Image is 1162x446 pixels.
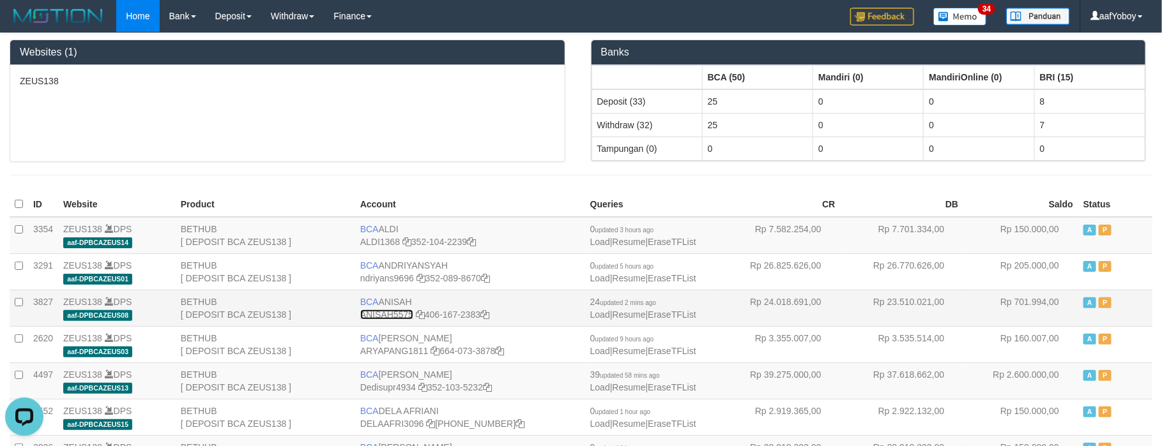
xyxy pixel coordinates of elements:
td: Rp 150.000,00 [963,217,1078,254]
span: updated 9 hours ago [595,336,654,343]
a: Copy 3521042239 to clipboard [467,237,476,247]
th: Group: activate to sort column ascending [813,65,924,89]
a: Copy ALDI1368 to clipboard [402,237,411,247]
span: aaf-DPBCAZEUS08 [63,310,132,321]
a: EraseTFList [648,346,696,356]
td: 0 [924,113,1034,137]
span: BCA [360,369,379,380]
a: ZEUS138 [63,297,102,307]
span: 0 [590,224,654,234]
a: Resume [613,237,646,247]
td: 25 [702,89,813,114]
td: Rp 2.600.000,00 [963,362,1078,399]
td: 3291 [28,253,58,290]
span: Paused [1099,225,1112,235]
span: aaf-DPBCAZEUS01 [63,274,132,285]
span: Active [1083,370,1096,381]
td: Withdraw (32) [592,113,702,137]
td: 0 [813,89,924,114]
a: ZEUS138 [63,369,102,380]
td: 7 [1034,113,1145,137]
td: DPS [58,326,176,362]
td: 3354 [28,217,58,254]
span: updated 2 mins ago [600,299,656,306]
a: Copy DELAAFRI3096 to clipboard [426,419,435,429]
a: EraseTFList [648,419,696,429]
span: BCA [360,260,379,271]
span: | | [590,224,696,247]
span: | | [590,333,696,356]
a: ANISAH5575 [360,309,413,320]
a: Copy 3520898670 to clipboard [481,273,490,283]
td: Tampungan (0) [592,137,702,160]
th: Website [58,192,176,217]
a: Copy Dedisupr4934 to clipboard [418,382,427,392]
a: DELAAFRI3096 [360,419,424,429]
a: ZEUS138 [63,260,102,271]
a: Copy 3521035232 to clipboard [483,382,492,392]
td: Rp 3.535.514,00 [841,326,964,362]
span: | | [590,369,696,392]
td: 0 [924,89,1034,114]
td: [PERSON_NAME] 664-073-3878 [355,326,585,362]
td: 2620 [28,326,58,362]
span: aaf-DPBCAZEUS13 [63,383,132,394]
td: BETHUB [ DEPOSIT BCA ZEUS138 ] [176,253,355,290]
span: Active [1083,297,1096,308]
td: Rp 24.018.691,00 [717,290,841,326]
td: Rp 2.919.365,00 [717,399,841,435]
td: Rp 26.825.626,00 [717,253,841,290]
span: Active [1083,225,1096,235]
th: Status [1078,192,1152,217]
td: BETHUB [ DEPOSIT BCA ZEUS138 ] [176,399,355,435]
td: ANDRIYANSYAH 352-089-8670 [355,253,585,290]
a: Resume [613,419,646,429]
span: | | [590,406,696,429]
span: | | [590,297,696,320]
span: Active [1083,261,1096,272]
span: 0 [590,333,654,343]
td: Rp 7.701.334,00 [841,217,964,254]
th: Group: activate to sort column ascending [592,65,702,89]
h3: Websites (1) [20,47,555,58]
img: panduan.png [1006,8,1070,25]
a: ZEUS138 [63,406,102,416]
a: Load [590,273,610,283]
td: Rp 150.000,00 [963,399,1078,435]
a: Load [590,382,610,392]
span: Paused [1099,334,1112,345]
td: 0 [813,113,924,137]
td: ANISAH 406-167-2383 [355,290,585,326]
a: Resume [613,273,646,283]
td: DPS [58,290,176,326]
p: ZEUS138 [20,75,555,87]
span: updated 1 hour ago [595,408,651,415]
a: ndriyans9696 [360,273,414,283]
td: Rp 39.275.000,00 [717,362,841,399]
th: Group: activate to sort column ascending [924,65,1034,89]
a: ZEUS138 [63,224,102,234]
a: Copy 6640733878 to clipboard [496,346,505,356]
a: EraseTFList [648,382,696,392]
a: EraseTFList [648,309,696,320]
span: BCA [360,224,379,234]
span: Active [1083,334,1096,345]
a: EraseTFList [648,237,696,247]
span: 0 [590,260,654,271]
a: Resume [613,346,646,356]
a: Load [590,237,610,247]
span: aaf-DPBCAZEUS15 [63,419,132,430]
span: updated 5 hours ago [595,263,654,270]
td: [PERSON_NAME] 352-103-5232 [355,362,585,399]
th: Group: activate to sort column ascending [1034,65,1145,89]
span: 34 [978,3,995,15]
td: 0 [813,137,924,160]
td: 8 [1034,89,1145,114]
td: 0 [702,137,813,160]
span: Paused [1099,370,1112,381]
a: Resume [613,309,646,320]
td: BETHUB [ DEPOSIT BCA ZEUS138 ] [176,362,355,399]
td: ALDI 352-104-2239 [355,217,585,254]
th: ID [28,192,58,217]
a: Copy ANISAH5575 to clipboard [416,309,425,320]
